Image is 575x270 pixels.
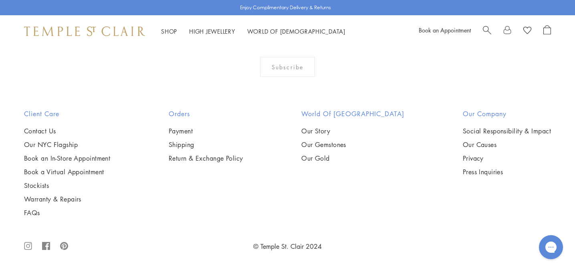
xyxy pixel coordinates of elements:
a: Privacy [463,154,551,163]
a: Book a Virtual Appointment [24,167,110,176]
a: Book an Appointment [419,26,471,34]
h2: Client Care [24,109,110,119]
a: Our Causes [463,140,551,149]
a: Social Responsibility & Impact [463,127,551,135]
a: Press Inquiries [463,167,551,176]
a: Our NYC Flagship [24,140,110,149]
nav: Main navigation [161,26,345,36]
iframe: Gorgias live chat messenger [535,232,567,262]
a: Search [483,25,491,37]
a: Payment [169,127,243,135]
div: Subscribe [260,57,315,77]
h2: Orders [169,109,243,119]
a: Open Shopping Bag [543,25,551,37]
a: Warranty & Repairs [24,195,110,204]
h2: World of [GEOGRAPHIC_DATA] [301,109,404,119]
a: View Wishlist [523,25,531,37]
a: ShopShop [161,27,177,35]
a: FAQs [24,208,110,217]
a: Book an In-Store Appointment [24,154,110,163]
img: Temple St. Clair [24,26,145,36]
p: Enjoy Complimentary Delivery & Returns [240,4,331,12]
a: Stockists [24,181,110,190]
a: Return & Exchange Policy [169,154,243,163]
a: Our Gemstones [301,140,404,149]
a: © Temple St. Clair 2024 [253,242,322,251]
h2: Our Company [463,109,551,119]
a: High JewelleryHigh Jewellery [189,27,235,35]
a: Our Story [301,127,404,135]
a: World of [DEMOGRAPHIC_DATA]World of [DEMOGRAPHIC_DATA] [247,27,345,35]
a: Contact Us [24,127,110,135]
a: Shipping [169,140,243,149]
a: Our Gold [301,154,404,163]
